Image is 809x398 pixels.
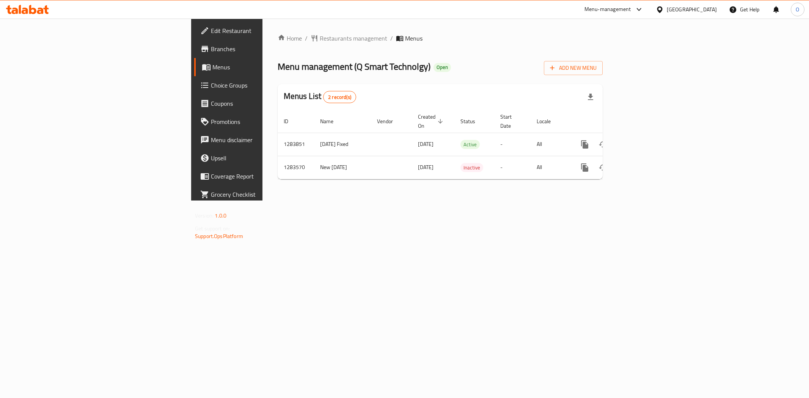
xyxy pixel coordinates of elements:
h2: Menus List [284,91,356,103]
td: New [DATE] [314,156,371,179]
span: Grocery Checklist [211,190,320,199]
button: more [576,158,594,177]
a: Upsell [194,149,326,167]
span: Coupons [211,99,320,108]
div: Export file [581,88,600,106]
span: Created On [418,112,445,130]
div: Open [434,63,451,72]
span: Name [320,117,343,126]
div: Inactive [460,163,483,172]
a: Choice Groups [194,76,326,94]
span: ID [284,117,298,126]
a: Support.OpsPlatform [195,231,243,241]
span: O [796,5,799,14]
th: Actions [570,110,655,133]
span: Menu management ( Q Smart Technolgy ) [278,58,430,75]
div: [GEOGRAPHIC_DATA] [667,5,717,14]
span: Open [434,64,451,71]
li: / [390,34,393,43]
a: Grocery Checklist [194,185,326,204]
nav: breadcrumb [278,34,603,43]
a: Edit Restaurant [194,22,326,40]
span: Get support on: [195,224,230,233]
span: Add New Menu [550,63,597,73]
a: Branches [194,40,326,58]
span: Status [460,117,485,126]
span: Menus [212,63,320,72]
span: Coverage Report [211,172,320,181]
a: Coverage Report [194,167,326,185]
span: [DATE] [418,139,434,149]
button: more [576,135,594,154]
span: [DATE] [418,162,434,172]
span: Inactive [460,163,483,172]
span: Locale [537,117,561,126]
span: Start Date [500,112,522,130]
table: enhanced table [278,110,655,179]
button: Add New Menu [544,61,603,75]
span: Branches [211,44,320,53]
a: Menu disclaimer [194,131,326,149]
td: - [494,156,531,179]
span: Edit Restaurant [211,26,320,35]
button: Change Status [594,158,612,177]
div: Menu-management [584,5,631,14]
td: All [531,133,570,156]
td: All [531,156,570,179]
td: - [494,133,531,156]
div: Total records count [323,91,356,103]
a: Restaurants management [311,34,387,43]
span: 1.0.0 [215,211,226,221]
a: Coupons [194,94,326,113]
a: Promotions [194,113,326,131]
span: Active [460,140,480,149]
span: Menus [405,34,423,43]
span: Menu disclaimer [211,135,320,144]
button: Change Status [594,135,612,154]
span: Version: [195,211,214,221]
span: Choice Groups [211,81,320,90]
span: 2 record(s) [324,94,356,101]
span: Upsell [211,154,320,163]
td: [DATE] Fixed [314,133,371,156]
a: Menus [194,58,326,76]
span: Vendor [377,117,403,126]
span: Restaurants management [320,34,387,43]
span: Promotions [211,117,320,126]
